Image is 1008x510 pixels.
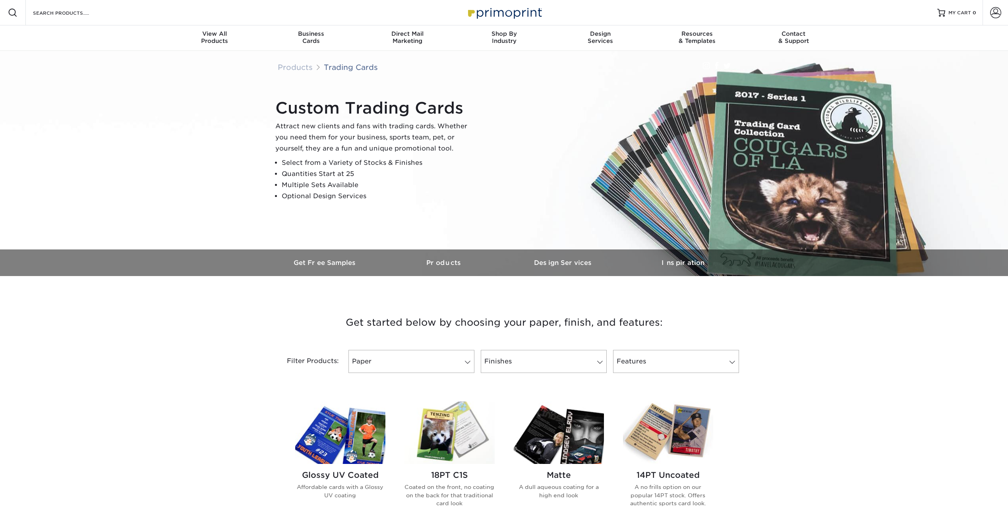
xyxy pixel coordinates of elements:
[649,25,745,51] a: Resources& Templates
[623,249,743,276] a: Inspiration
[623,259,743,267] h3: Inspiration
[552,30,649,37] span: Design
[464,4,544,21] img: Primoprint
[948,10,971,16] span: MY CART
[404,402,495,464] img: 18PT C1S Trading Cards
[973,10,976,15] span: 0
[348,350,474,373] a: Paper
[266,249,385,276] a: Get Free Samples
[282,168,474,180] li: Quantities Start at 25
[745,25,842,51] a: Contact& Support
[32,8,110,17] input: SEARCH PRODUCTS.....
[649,30,745,37] span: Resources
[623,483,713,507] p: A no frills option on our popular 14PT stock. Offers authentic sports card look.
[266,350,345,373] div: Filter Products:
[295,402,385,464] img: Glossy UV Coated Trading Cards
[324,63,378,71] a: Trading Cards
[456,30,552,37] span: Shop By
[263,30,359,37] span: Business
[385,259,504,267] h3: Products
[613,350,739,373] a: Features
[745,30,842,37] span: Contact
[359,30,456,44] div: Marketing
[275,121,474,154] p: Attract new clients and fans with trading cards. Whether you need them for your business, sports ...
[552,30,649,44] div: Services
[404,470,495,480] h2: 18PT C1S
[295,470,385,480] h2: Glossy UV Coated
[166,30,263,44] div: Products
[278,63,313,71] a: Products
[385,249,504,276] a: Products
[359,30,456,37] span: Direct Mail
[623,470,713,480] h2: 14PT Uncoated
[745,30,842,44] div: & Support
[295,483,385,499] p: Affordable cards with a Glossy UV coating
[282,157,474,168] li: Select from a Variety of Stocks & Finishes
[514,483,604,499] p: A dull aqueous coating for a high end look
[404,483,495,507] p: Coated on the front, no coating on the back for that traditional card look
[275,99,474,118] h1: Custom Trading Cards
[166,30,263,37] span: View All
[359,25,456,51] a: Direct MailMarketing
[649,30,745,44] div: & Templates
[552,25,649,51] a: DesignServices
[266,259,385,267] h3: Get Free Samples
[623,402,713,464] img: 14PT Uncoated Trading Cards
[504,249,623,276] a: Design Services
[166,25,263,51] a: View AllProducts
[456,30,552,44] div: Industry
[263,25,359,51] a: BusinessCards
[282,191,474,202] li: Optional Design Services
[481,350,607,373] a: Finishes
[263,30,359,44] div: Cards
[514,402,604,464] img: Matte Trading Cards
[272,305,737,340] h3: Get started below by choosing your paper, finish, and features:
[504,259,623,267] h3: Design Services
[282,180,474,191] li: Multiple Sets Available
[514,470,604,480] h2: Matte
[456,25,552,51] a: Shop ByIndustry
